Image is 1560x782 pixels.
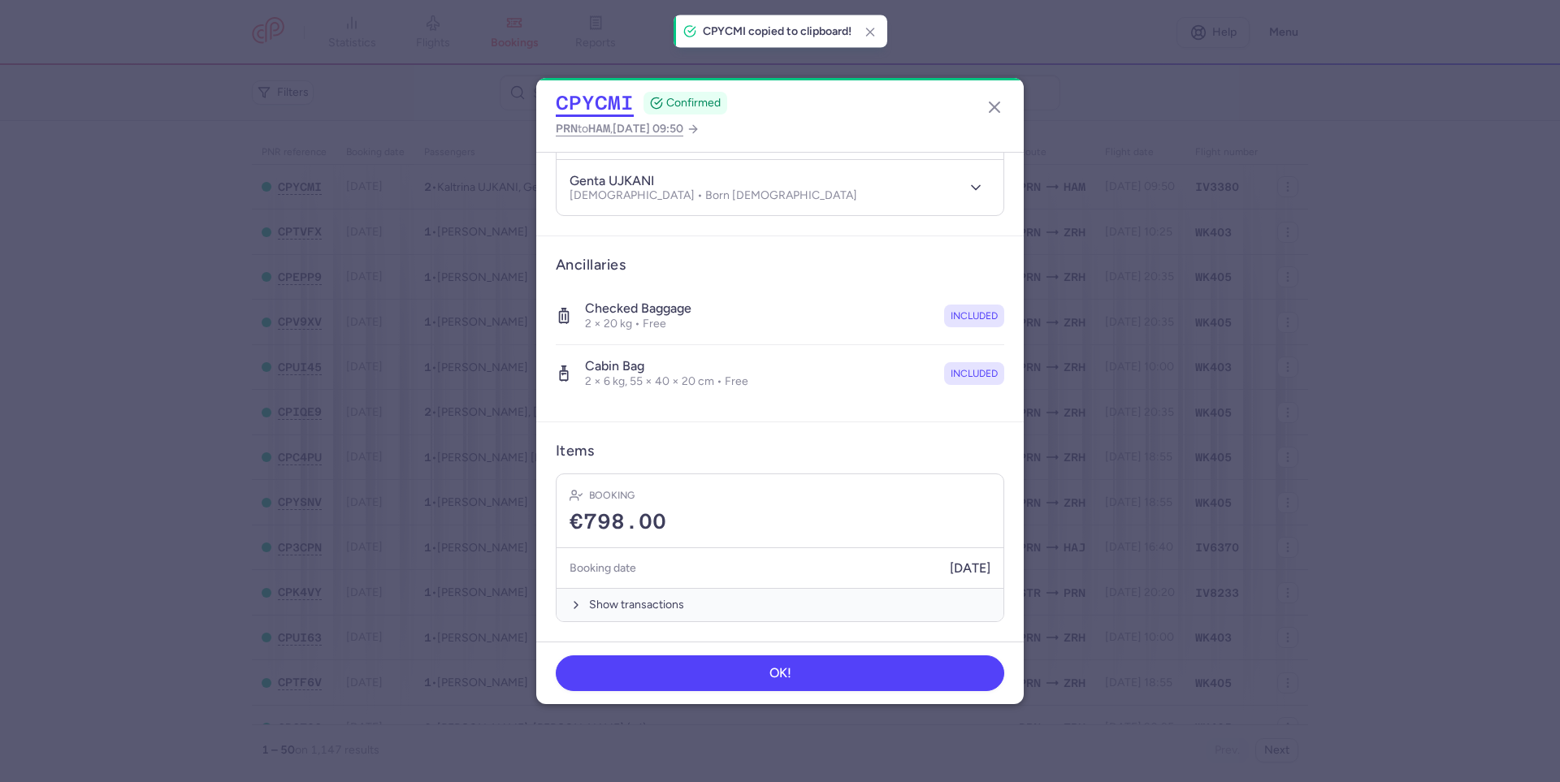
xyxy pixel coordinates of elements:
h4: CPYCMI copied to clipboard! [703,25,851,38]
span: OK! [769,666,791,680]
button: Show transactions [557,588,1003,621]
h4: Checked baggage [585,300,691,317]
p: [DEMOGRAPHIC_DATA] • Born [DEMOGRAPHIC_DATA] [570,189,857,202]
h4: Cabin bag [585,358,748,374]
button: CPYCMI [556,91,634,115]
span: CONFIRMED [666,95,721,111]
span: included [951,365,998,382]
span: to , [556,119,683,139]
span: [DATE] 09:50 [613,122,683,136]
h4: Booking [589,487,635,503]
span: included [951,308,998,324]
h5: Booking date [570,558,636,578]
span: HAM [588,122,610,135]
p: 2 × 20 kg • Free [585,317,691,331]
p: 2 × 6 kg, 55 × 40 × 20 cm • Free [585,374,748,389]
span: €798.00 [570,510,666,534]
a: PRNtoHAM,[DATE] 09:50 [556,119,700,139]
span: PRN [556,122,578,135]
h4: genta UJKANI [570,173,654,189]
h3: Items [556,442,594,460]
span: [DATE] [950,561,990,576]
button: OK! [556,655,1004,691]
div: Booking€798.00 [557,474,1003,548]
h3: Ancillaries [556,256,1004,274]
